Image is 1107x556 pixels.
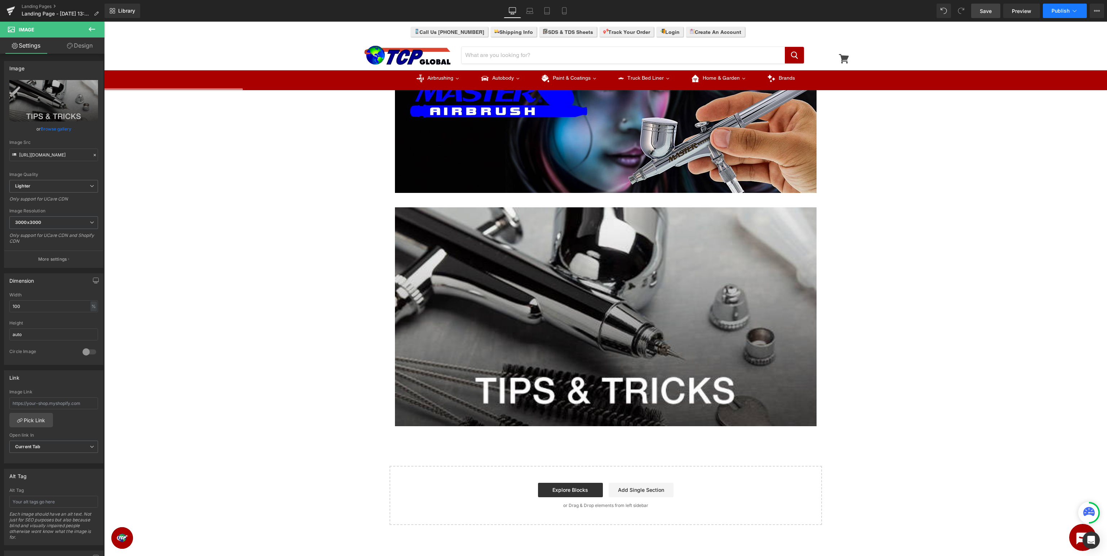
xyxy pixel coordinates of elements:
b: Lighter [15,183,30,189]
input: Your alt tags go here [9,496,98,508]
div: Image Resolution [9,208,98,213]
button: Publish [1043,4,1087,18]
span: Save [980,7,992,15]
img: checklist.svg [439,7,444,12]
input: Search [357,25,681,42]
img: Truck Bed Liner [514,54,520,59]
a: Home & GardenHome & Garden [577,49,653,67]
div: Dimension [9,274,34,284]
a: Mobile [556,4,573,18]
div: Open link In [9,433,98,438]
a: Explore Blocks [434,461,499,476]
span: Airbrushing [323,53,349,60]
a: Add Single Section [504,461,569,476]
input: Link [9,149,98,161]
span: Paint & Coatings [449,53,486,60]
span: Landing Page - [DATE] 13:42:46 [22,11,91,17]
img: Brands [663,53,671,61]
span: Autobody [388,53,410,60]
a: Track Your Order [495,5,550,15]
div: Open Intercom Messenger [1082,531,1100,549]
a: Laptop [521,4,538,18]
a: Call Us [PHONE_NUMBER] [307,5,384,15]
img: smartphone.svg [310,7,315,12]
div: Image Src [9,140,98,145]
input: auto [9,300,98,312]
div: Image Link [9,389,98,394]
a: Shipping Info [387,5,432,15]
div: Height [9,321,98,326]
a: Desktop [504,4,521,18]
a: Create An Account [582,5,641,15]
button: Undo [937,4,951,18]
img: clipboard.svg [586,7,591,12]
iframe: Button to open loyalty program pop-up [7,506,29,527]
span: Truck Bed Liner [523,53,560,60]
p: More settings [38,256,67,262]
span: Library [118,8,135,14]
a: Login [552,5,579,15]
a: AutobodyAutobody [366,49,427,67]
div: Width [9,292,98,297]
img: Airbrushing [312,53,320,61]
b: Current Tab [15,444,41,449]
div: % [90,301,97,311]
div: Image [9,61,25,71]
button: Search [681,25,700,42]
span: Brands [675,53,691,60]
span: Publish [1052,8,1070,14]
div: Circle Image [9,349,75,356]
div: Link [9,371,19,381]
img: destination.svg [499,7,504,12]
a: AirbrushingAirbrushing [301,49,366,67]
a: Pick Link [9,413,53,427]
a: SDS & TDS Sheets [435,5,493,15]
img: log-in.svg [556,7,561,12]
a: Brands Brands [653,49,702,67]
b: 3000x3000 [15,220,41,225]
input: auto [9,328,98,340]
button: More settings [4,251,103,268]
img: Paint & Coatings [437,53,445,61]
span: Home & Garden [599,53,636,60]
div: Image Quality [9,172,98,177]
div: Only support for UCare CDN [9,196,98,207]
div: Only support for UCare CDN and Shopify CDN [9,233,98,249]
img: Autobody [377,53,384,61]
a: Landing Pages [22,4,105,9]
a: New Library [105,4,140,18]
a: Truck Bed LinerTruck Bed Liner [503,49,577,67]
div: Alt Tag [9,488,98,493]
a: Browse gallery [41,123,71,135]
span: Image [19,27,34,32]
a: Design [54,37,106,54]
div: Each image should have an alt text. Not just for SEO purposes but also because blind and visually... [9,511,98,545]
button: Redo [954,4,968,18]
span: Preview [1012,7,1031,15]
div: or [9,125,98,133]
img: Home & Garden [587,53,595,61]
img: delivery-truck_4009be93-b750-4772-8b50-7d9b6cf6188a.svg [390,7,395,12]
input: https://your-shop.myshopify.com [9,397,98,409]
button: More [1090,4,1104,18]
div: Alt Tag [9,469,27,479]
a: Tablet [538,4,556,18]
a: Paint & CoatingsPaint & Coatings [427,49,503,67]
p: or Drag & Drop elements from left sidebar [297,481,706,486]
a: Preview [1003,4,1040,18]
